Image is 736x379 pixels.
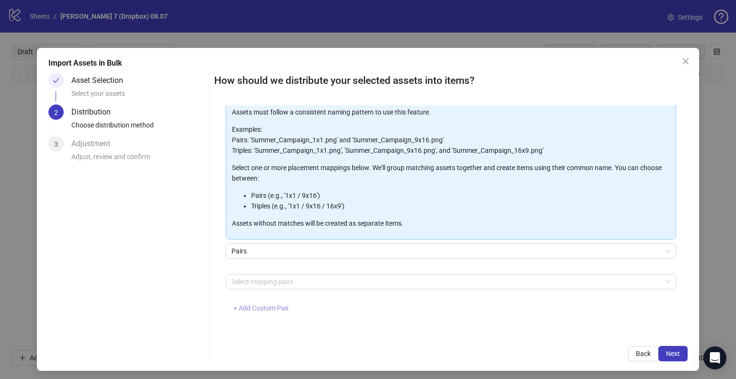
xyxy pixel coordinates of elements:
div: Asset Selection [71,73,131,88]
div: Adjustment [71,136,118,151]
p: Select one or more placement mappings below. We'll group matching assets together and create item... [232,162,670,184]
p: Assets without matches will be created as separate items. [232,218,670,229]
div: Select your assets [71,88,206,104]
li: Pairs (e.g., '1x1 / 9x16') [251,190,670,201]
span: close [682,57,690,65]
p: Assets must follow a consistent naming pattern to use this feature. [232,107,670,117]
span: Next [666,350,680,357]
p: Examples: Pairs: 'Summer_Campaign_1x1.png' and 'Summer_Campaign_9x16.png' Triples: 'Summer_Campai... [232,124,670,156]
button: + Add Custom Pair [226,301,297,316]
div: Import Assets in Bulk [48,57,688,69]
span: 2 [54,109,58,116]
span: + Add Custom Pair [233,304,289,312]
div: Adjust, review and confirm [71,151,206,168]
button: Close [678,54,693,69]
div: Open Intercom Messenger [703,346,726,369]
span: Pairs [231,244,670,258]
span: check [53,77,59,84]
span: Back [636,350,651,357]
div: Choose distribution method [71,120,206,136]
div: Distribution [71,104,118,120]
span: 3 [54,140,58,148]
button: Next [658,346,688,361]
button: Back [628,346,658,361]
h2: How should we distribute your selected assets into items? [214,73,688,89]
li: Triples (e.g., '1x1 / 9x16 / 16x9') [251,201,670,211]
